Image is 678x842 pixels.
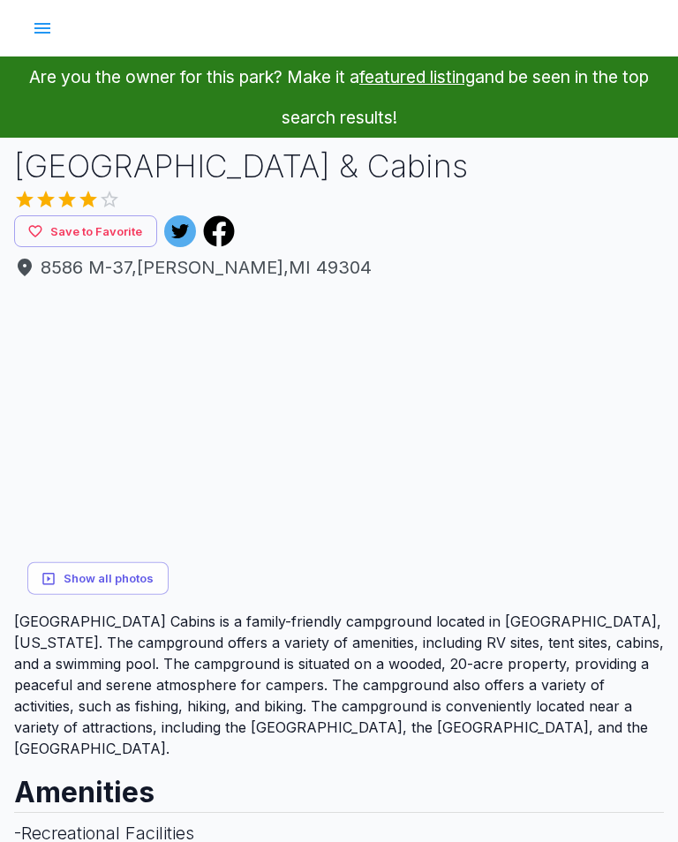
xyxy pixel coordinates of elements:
[27,562,169,595] button: Show all photos
[505,288,664,447] img: yH5BAEAAAAALAAAAAABAAEAAAIBRAA7
[14,254,664,281] span: 8586 M-37 , [PERSON_NAME] , MI 49304
[14,288,337,611] img: yH5BAEAAAAALAAAAAABAAEAAAIBRAA7
[21,56,657,138] p: Are you the owner for this park? Make it a and be seen in the top search results!
[341,452,500,611] img: yH5BAEAAAAALAAAAAABAAEAAAIBRAA7
[341,288,500,447] img: yH5BAEAAAAALAAAAAABAAEAAAIBRAA7
[359,66,475,87] a: featured listing
[21,7,64,49] button: account of current user
[14,145,664,189] h1: [GEOGRAPHIC_DATA] & Cabins
[301,4,419,52] a: RVParx Logo
[14,611,664,759] p: [GEOGRAPHIC_DATA] Cabins is a family-friendly campground located in [GEOGRAPHIC_DATA], [US_STATE]...
[505,452,664,611] img: yH5BAEAAAAALAAAAAABAAEAAAIBRAA7
[14,759,664,812] h2: Amenities
[14,215,157,248] button: Save to Favorite
[301,4,419,47] img: RVParx Logo
[14,254,664,281] a: 8586 M-37,[PERSON_NAME],MI 49304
